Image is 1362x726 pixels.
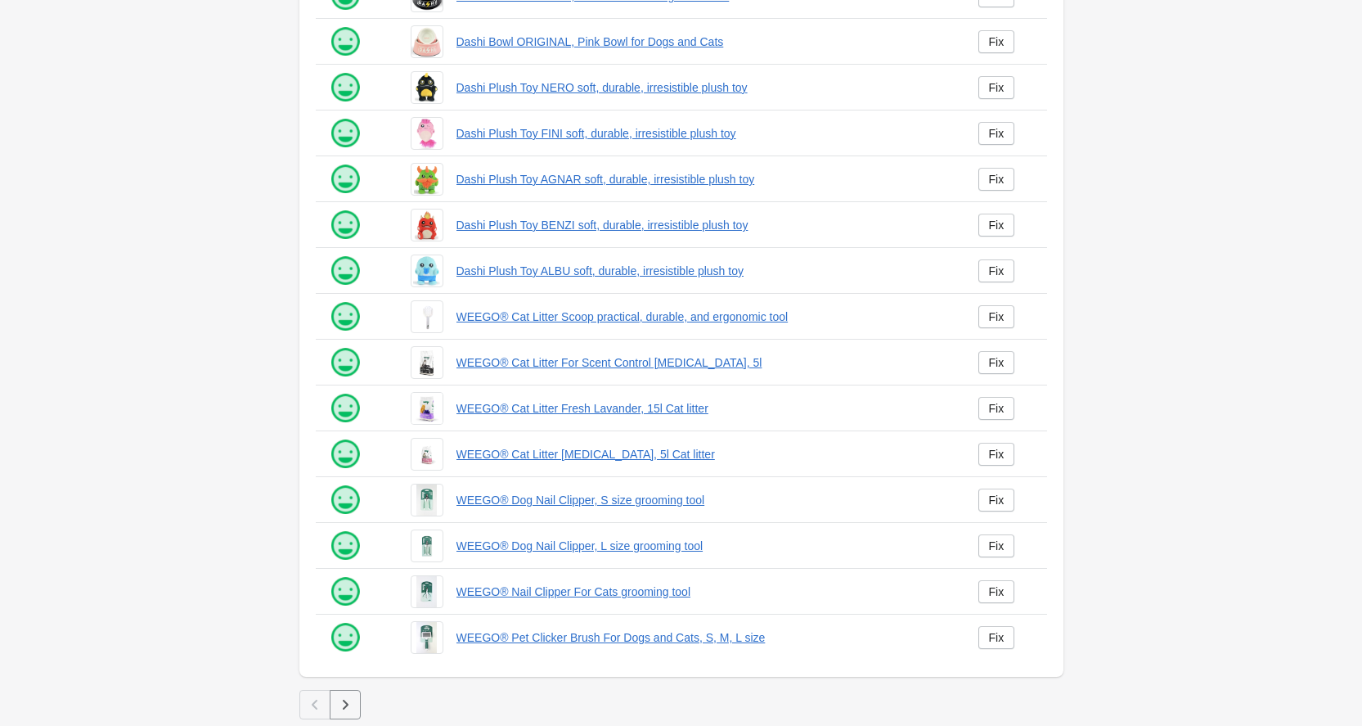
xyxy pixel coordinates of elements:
a: Fix [978,214,1015,237]
img: happy.png [329,300,362,333]
div: Fix [989,310,1005,323]
img: happy.png [329,255,362,287]
img: happy.png [329,163,362,196]
a: WEEGO® Dog Nail Clipper, L size grooming tool [456,538,952,554]
img: happy.png [329,438,362,471]
a: Fix [978,626,1015,649]
a: Fix [978,168,1015,191]
img: happy.png [329,117,362,150]
img: happy.png [329,392,362,425]
a: Fix [978,122,1015,145]
a: Fix [978,580,1015,603]
img: happy.png [329,346,362,379]
a: Fix [978,259,1015,282]
a: Fix [978,534,1015,557]
div: Fix [989,173,1005,186]
div: Fix [989,631,1005,644]
img: happy.png [329,530,362,562]
div: Fix [989,264,1005,277]
div: Fix [989,402,1005,415]
a: WEEGO® Cat Litter [MEDICAL_DATA], 5l Cat litter [456,446,952,462]
a: WEEGO® Pet Clicker Brush For Dogs and Cats, S, M, L size [456,629,952,646]
div: Fix [989,219,1005,232]
a: Dashi Plush Toy AGNAR soft, durable, irresistible plush toy [456,171,952,187]
a: WEEGO® Cat Litter Fresh Lavander, 15l Cat litter [456,400,952,417]
div: Fix [989,585,1005,598]
a: Fix [978,305,1015,328]
a: Fix [978,489,1015,512]
img: happy.png [329,621,362,654]
img: happy.png [329,484,362,516]
a: Dashi Plush Toy NERO soft, durable, irresistible plush toy [456,79,952,96]
a: Fix [978,397,1015,420]
a: WEEGO® Cat Litter Scoop practical, durable, and ergonomic tool [456,309,952,325]
img: happy.png [329,71,362,104]
a: Dashi Plush Toy BENZI soft, durable, irresistible plush toy [456,217,952,233]
img: happy.png [329,25,362,58]
div: Fix [989,448,1005,461]
a: Fix [978,443,1015,466]
div: Fix [989,539,1005,552]
div: Fix [989,127,1005,140]
a: Dashi Plush Toy FINI soft, durable, irresistible plush toy [456,125,952,142]
a: Fix [978,76,1015,99]
a: WEEGO® Dog Nail Clipper, S size grooming tool [456,492,952,508]
a: Dashi Bowl ORIGINAL, Pink Bowl for Dogs and Cats [456,34,952,50]
a: Dashi Plush Toy ALBU soft, durable, irresistible plush toy [456,263,952,279]
img: happy.png [329,575,362,608]
div: Fix [989,494,1005,507]
a: Fix [978,30,1015,53]
a: Fix [978,351,1015,374]
a: WEEGO® Nail Clipper For Cats grooming tool [456,584,952,600]
div: Fix [989,35,1005,48]
div: Fix [989,81,1005,94]
img: happy.png [329,209,362,241]
a: WEEGO® Cat Litter For Scent Control [MEDICAL_DATA], 5l [456,354,952,371]
div: Fix [989,356,1005,369]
